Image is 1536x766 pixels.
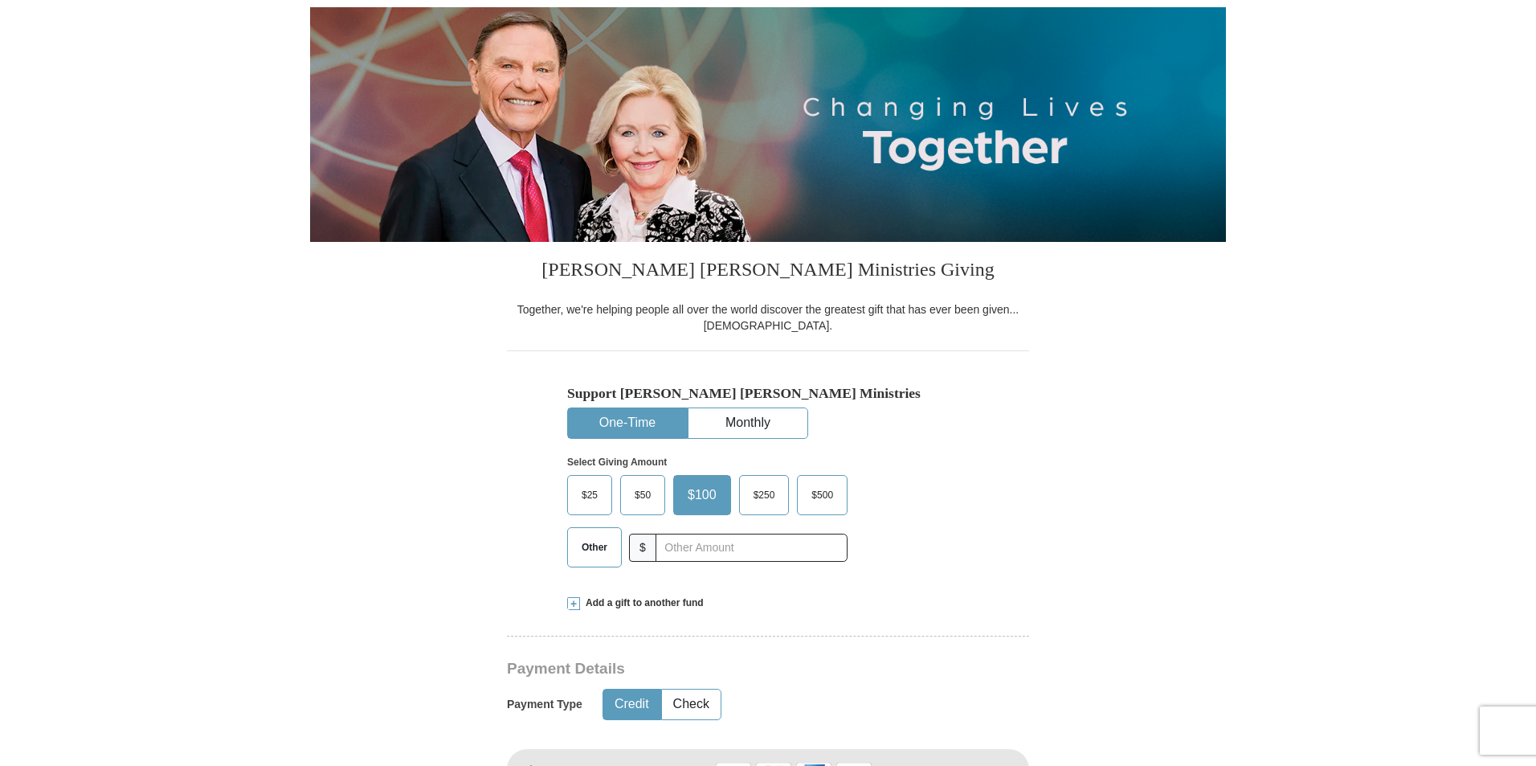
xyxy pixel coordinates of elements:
span: $50 [627,483,659,507]
button: Check [662,690,721,719]
span: Other [574,535,615,559]
h5: Support [PERSON_NAME] [PERSON_NAME] Ministries [567,385,969,402]
button: Monthly [688,408,807,438]
strong: Select Giving Amount [567,457,667,468]
span: $ [629,534,656,562]
span: $100 [680,483,725,507]
h3: [PERSON_NAME] [PERSON_NAME] Ministries Giving [507,242,1029,301]
div: Together, we're helping people all over the world discover the greatest gift that has ever been g... [507,301,1029,334]
span: $25 [574,483,606,507]
button: One-Time [568,408,687,438]
span: Add a gift to another fund [580,596,704,610]
span: $250 [746,483,783,507]
input: Other Amount [656,534,848,562]
h3: Payment Details [507,660,917,678]
button: Credit [603,690,660,719]
span: $500 [803,483,841,507]
h5: Payment Type [507,698,582,711]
